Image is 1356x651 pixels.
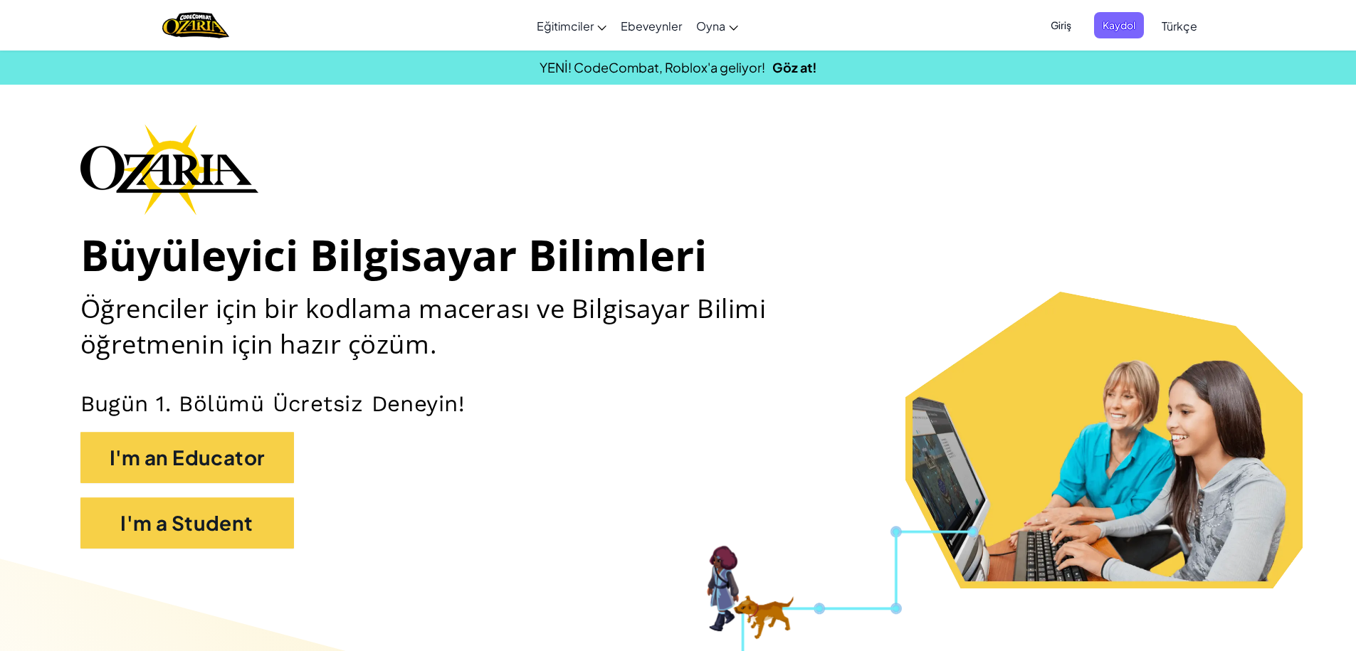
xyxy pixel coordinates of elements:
span: YENİ! CodeCombat, Roblox'a geliyor! [540,59,765,75]
p: Bugün 1. Bölümü Ücretsiz Deneyin! [80,390,1276,418]
a: Ozaria by CodeCombat logo [162,11,228,40]
a: Ebeveynler [614,6,689,45]
img: Home [162,11,228,40]
button: I'm a Student [80,497,294,549]
span: Oyna [696,18,725,33]
h2: Öğrenciler için bir kodlama macerası ve Bilgisayar Bilimi öğretmenin için hazır çözüm. [80,291,882,361]
h1: Büyüleyici Bilgisayar Bilimleri [80,229,1276,281]
span: Eğitimciler [537,18,594,33]
img: Ozaria branding logo [80,124,258,215]
button: Giriş [1042,12,1080,38]
span: Türkçe [1162,18,1197,33]
a: Eğitimciler [530,6,614,45]
button: Kaydol [1094,12,1144,38]
a: Göz at! [772,59,817,75]
button: I'm an Educator [80,432,294,483]
a: Oyna [689,6,745,45]
a: Türkçe [1155,6,1204,45]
